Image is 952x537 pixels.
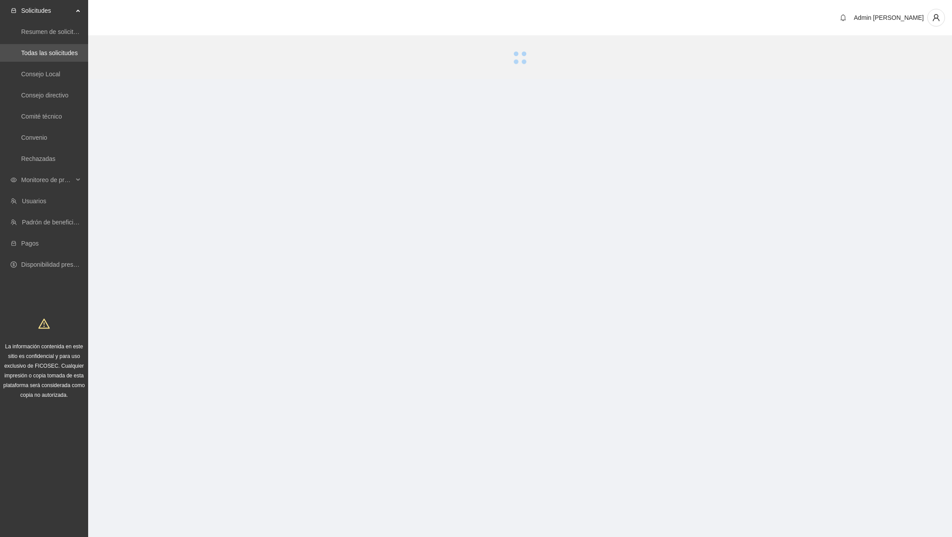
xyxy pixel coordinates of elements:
span: Solicitudes [21,2,73,19]
a: Consejo Local [21,71,60,78]
a: Padrón de beneficiarios [22,219,87,226]
span: user [928,14,945,22]
button: user [927,9,945,26]
span: warning [38,318,50,329]
a: Comité técnico [21,113,62,120]
a: Rechazadas [21,155,56,162]
a: Convenio [21,134,47,141]
a: Todas las solicitudes [21,49,78,56]
span: Monitoreo de proyectos [21,171,73,189]
span: Admin [PERSON_NAME] [854,14,924,21]
span: inbox [11,7,17,14]
a: Resumen de solicitudes por aprobar [21,28,120,35]
span: La información contenida en este sitio es confidencial y para uso exclusivo de FICOSEC. Cualquier... [4,343,85,398]
span: bell [837,14,850,21]
a: Consejo directivo [21,92,68,99]
a: Usuarios [22,198,46,205]
a: Pagos [21,240,39,247]
button: bell [836,11,850,25]
span: eye [11,177,17,183]
a: Disponibilidad presupuestal [21,261,97,268]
